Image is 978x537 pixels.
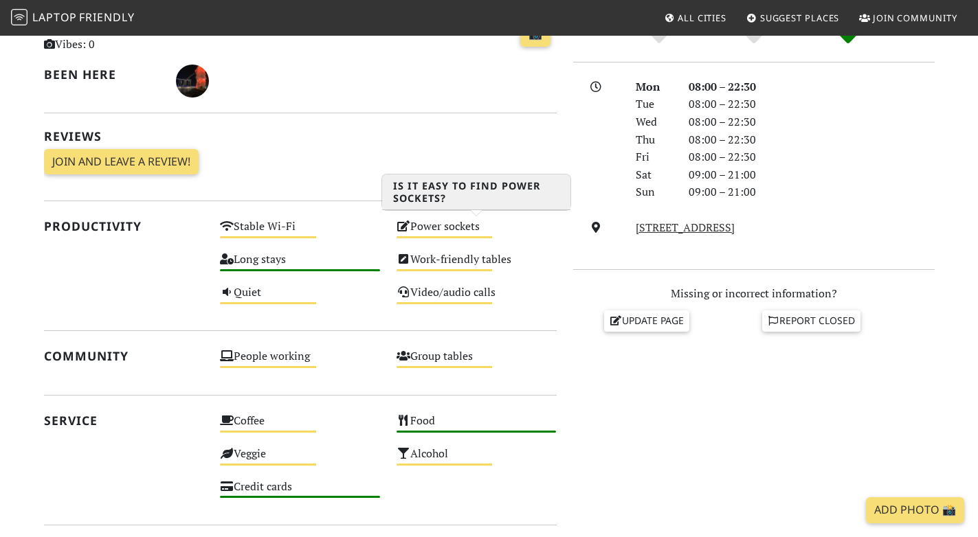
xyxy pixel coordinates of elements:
[212,411,388,444] div: Coffee
[79,10,134,25] span: Friendly
[176,72,209,87] span: Yunjie Wong
[627,78,680,96] div: Mon
[388,282,565,315] div: Video/audio calls
[604,310,689,331] a: Update page
[678,12,726,24] span: All Cities
[212,346,388,379] div: People working
[44,67,160,82] h2: Been here
[627,113,680,131] div: Wed
[388,216,565,249] div: Power sockets
[680,95,943,113] div: 08:00 – 22:30
[44,413,204,428] h2: Service
[680,166,943,184] div: 09:00 – 21:00
[212,216,388,249] div: Stable Wi-Fi
[44,349,204,363] h2: Community
[44,129,557,144] h2: Reviews
[741,5,845,30] a: Suggest Places
[762,310,861,331] a: Report closed
[854,5,963,30] a: Join Community
[627,95,680,113] div: Tue
[212,249,388,282] div: Long stays
[44,149,199,175] a: Join and leave a review!
[11,6,135,30] a: LaptopFriendly LaptopFriendly
[176,65,209,98] img: 1928-yunjie.jpg
[680,131,943,149] div: 08:00 – 22:30
[382,174,570,210] h3: Is it easy to find power sockets?
[212,444,388,477] div: Veggie
[873,12,957,24] span: Join Community
[11,9,27,25] img: LaptopFriendly
[866,497,964,523] a: Add Photo 📸
[388,411,565,444] div: Food
[212,282,388,315] div: Quiet
[627,131,680,149] div: Thu
[32,10,77,25] span: Laptop
[573,285,935,303] p: Missing or incorrect information?
[627,183,680,201] div: Sun
[44,219,204,233] h2: Productivity
[680,78,943,96] div: 08:00 – 22:30
[636,220,735,235] a: [STREET_ADDRESS]
[388,444,565,477] div: Alcohol
[680,113,943,131] div: 08:00 – 22:30
[388,249,565,282] div: Work-friendly tables
[680,183,943,201] div: 09:00 – 21:00
[627,166,680,184] div: Sat
[388,346,565,379] div: Group tables
[658,5,732,30] a: All Cities
[212,477,388,510] div: Credit cards
[760,12,840,24] span: Suggest Places
[680,148,943,166] div: 08:00 – 22:30
[627,148,680,166] div: Fri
